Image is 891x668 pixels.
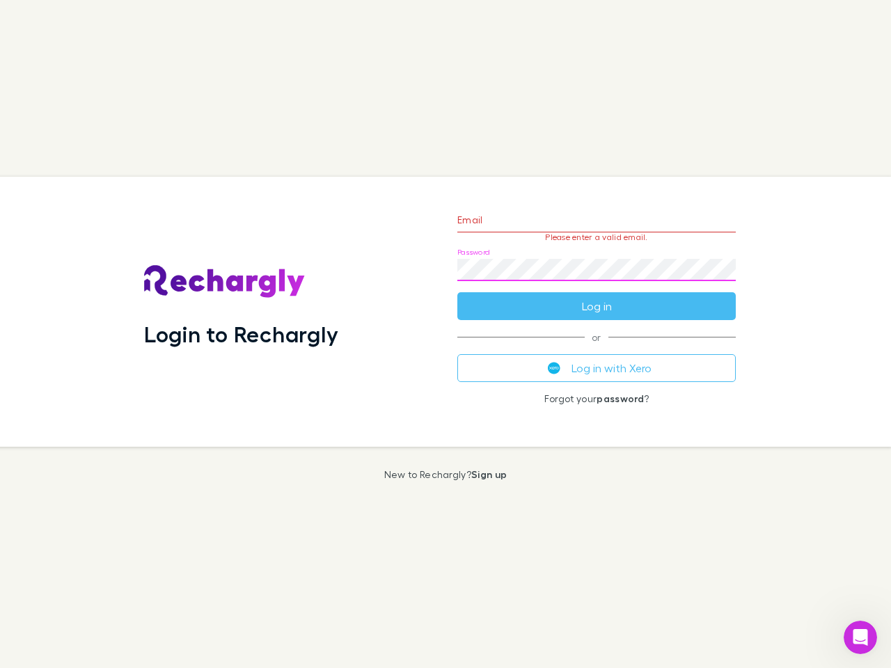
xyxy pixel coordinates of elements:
[457,232,736,242] p: Please enter a valid email.
[457,354,736,382] button: Log in with Xero
[457,292,736,320] button: Log in
[144,321,338,347] h1: Login to Rechargly
[457,393,736,404] p: Forgot your ?
[471,468,507,480] a: Sign up
[457,337,736,337] span: or
[844,621,877,654] iframe: Intercom live chat
[457,247,490,257] label: Password
[548,362,560,374] img: Xero's logo
[597,392,644,404] a: password
[144,265,306,299] img: Rechargly's Logo
[384,469,507,480] p: New to Rechargly?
